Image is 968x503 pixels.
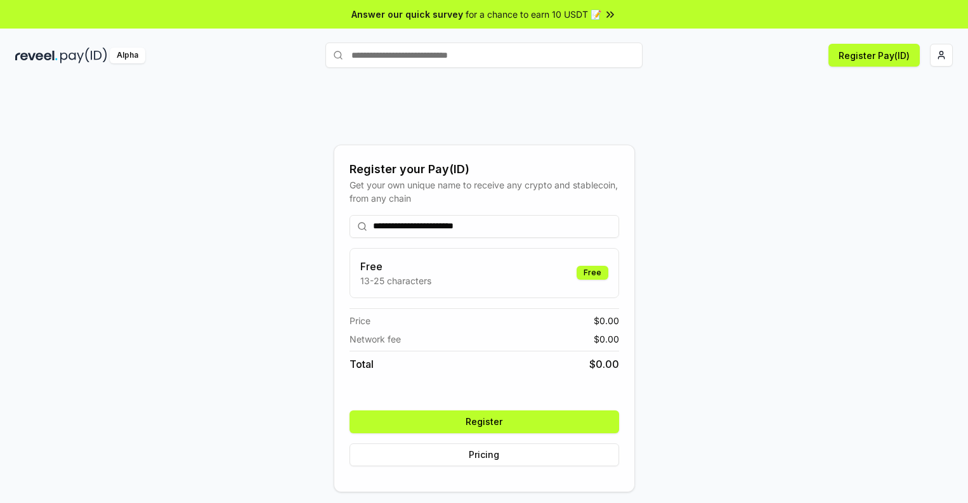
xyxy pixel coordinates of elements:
[466,8,601,21] span: for a chance to earn 10 USDT 📝
[350,443,619,466] button: Pricing
[15,48,58,63] img: reveel_dark
[350,332,401,346] span: Network fee
[351,8,463,21] span: Answer our quick survey
[828,44,920,67] button: Register Pay(ID)
[594,332,619,346] span: $ 0.00
[577,266,608,280] div: Free
[350,160,619,178] div: Register your Pay(ID)
[110,48,145,63] div: Alpha
[594,314,619,327] span: $ 0.00
[60,48,107,63] img: pay_id
[360,259,431,274] h3: Free
[350,410,619,433] button: Register
[589,356,619,372] span: $ 0.00
[350,356,374,372] span: Total
[360,274,431,287] p: 13-25 characters
[350,178,619,205] div: Get your own unique name to receive any crypto and stablecoin, from any chain
[350,314,370,327] span: Price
